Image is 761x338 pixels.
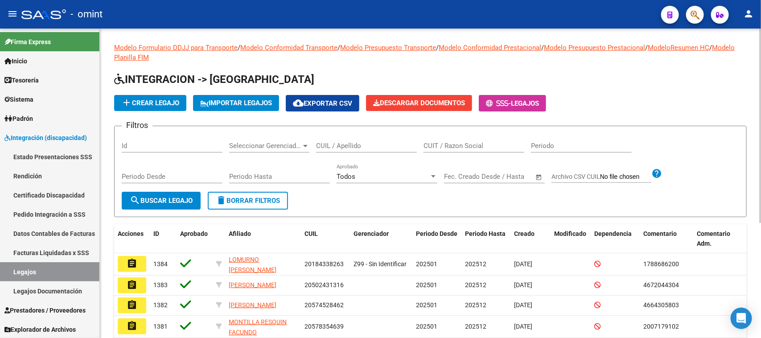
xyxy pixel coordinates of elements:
span: 2007179102 [643,323,679,330]
span: Todos [337,173,355,181]
a: ModeloResumen HC [648,44,709,52]
button: -Legajos [479,95,546,111]
span: [PERSON_NAME] [229,281,276,289]
span: [DATE] [514,281,532,289]
datatable-header-cell: Acciones [114,224,150,254]
span: [DATE] [514,260,532,268]
button: Borrar Filtros [208,192,288,210]
span: ID [153,230,159,237]
span: Buscar Legajo [130,197,193,205]
span: 202512 [465,281,486,289]
datatable-header-cell: Periodo Hasta [461,224,510,254]
span: Archivo CSV CUIL [551,173,600,180]
a: Modelo Formulario DDJJ para Transporte [114,44,238,52]
span: Aprobado [180,230,208,237]
span: 4672044304 [643,281,679,289]
mat-icon: search [130,195,140,206]
a: Modelo Conformidad Prestacional [439,44,541,52]
span: Seleccionar Gerenciador [229,142,301,150]
span: INTEGRACION -> [GEOGRAPHIC_DATA] [114,73,314,86]
span: 202501 [416,323,437,330]
datatable-header-cell: Gerenciador [350,224,412,254]
span: 1382 [153,301,168,309]
button: Open calendar [534,172,544,182]
mat-icon: assignment [127,258,137,269]
span: 202501 [416,281,437,289]
mat-icon: person [743,8,754,19]
span: 20574528462 [304,301,344,309]
datatable-header-cell: Dependencia [591,224,640,254]
span: Integración (discapacidad) [4,133,87,143]
button: Crear Legajo [114,95,186,111]
span: 202512 [465,260,486,268]
datatable-header-cell: Afiliado [225,224,301,254]
span: 20184338263 [304,260,344,268]
span: 202501 [416,301,437,309]
span: Comentario Adm. [697,230,730,247]
span: Comentario [643,230,677,237]
span: 1383 [153,281,168,289]
span: LOMURNO [PERSON_NAME] [229,256,276,273]
span: 4664305803 [643,301,679,309]
div: Open Intercom Messenger [731,308,752,329]
span: 202501 [416,260,437,268]
span: 20502431316 [304,281,344,289]
button: Descargar Documentos [366,95,472,111]
h3: Filtros [122,119,152,132]
input: Fecha inicio [444,173,480,181]
span: Padrón [4,114,33,124]
span: 1381 [153,323,168,330]
span: [PERSON_NAME] [229,301,276,309]
span: 202512 [465,301,486,309]
mat-icon: add [121,97,132,108]
mat-icon: assignment [127,300,137,310]
span: Borrar Filtros [216,197,280,205]
mat-icon: assignment [127,280,137,290]
span: Afiliado [229,230,251,237]
span: Exportar CSV [293,99,352,107]
button: Buscar Legajo [122,192,201,210]
mat-icon: assignment [127,321,137,331]
span: Modificado [554,230,586,237]
a: Modelo Presupuesto Prestacional [544,44,645,52]
button: IMPORTAR LEGAJOS [193,95,279,111]
mat-icon: menu [7,8,18,19]
datatable-header-cell: ID [150,224,177,254]
span: 202512 [465,323,486,330]
span: Prestadores / Proveedores [4,305,86,315]
span: IMPORTAR LEGAJOS [200,99,272,107]
span: Crear Legajo [121,99,179,107]
span: [DATE] [514,323,532,330]
a: Modelo Presupuesto Transporte [340,44,436,52]
span: CUIL [304,230,318,237]
mat-icon: help [651,168,662,179]
datatable-header-cell: Modificado [551,224,591,254]
datatable-header-cell: Comentario Adm. [693,224,747,254]
span: [DATE] [514,301,532,309]
mat-icon: delete [216,195,226,206]
datatable-header-cell: Comentario [640,224,693,254]
span: Sistema [4,95,33,104]
span: Inicio [4,56,27,66]
span: Dependencia [594,230,632,237]
span: MONTILLA RESQUIN FACUNDO [229,318,287,336]
span: Tesorería [4,75,39,85]
datatable-header-cell: Aprobado [177,224,212,254]
span: - omint [70,4,103,24]
datatable-header-cell: Creado [510,224,551,254]
span: Creado [514,230,535,237]
span: 1384 [153,260,168,268]
button: Exportar CSV [286,95,359,111]
datatable-header-cell: Periodo Desde [412,224,461,254]
span: Explorador de Archivos [4,325,76,334]
span: Firma Express [4,37,51,47]
span: - [486,99,511,107]
input: Fecha fin [488,173,531,181]
span: Gerenciador [354,230,389,237]
datatable-header-cell: CUIL [301,224,350,254]
span: Legajos [511,99,539,107]
input: Archivo CSV CUIL [600,173,651,181]
span: Periodo Desde [416,230,457,237]
mat-icon: cloud_download [293,98,304,108]
span: 20578354639 [304,323,344,330]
